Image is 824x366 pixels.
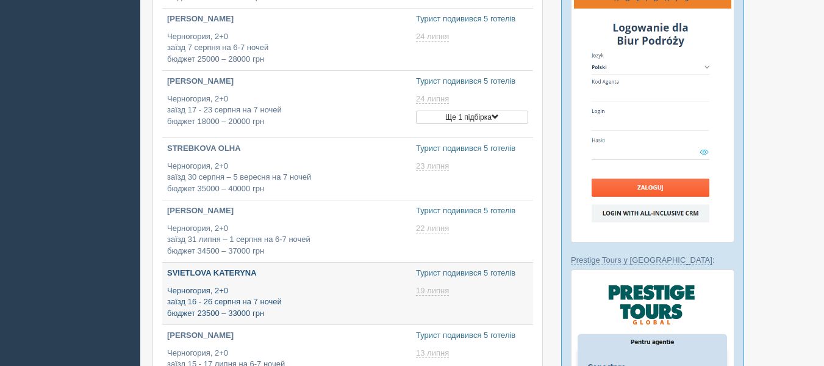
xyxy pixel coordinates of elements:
a: [PERSON_NAME] Черногория, 2+0заїзд 7 серпня на 6-7 ночейбюджет 25000 – 28000 грн [162,9,411,70]
p: Турист подивився 5 готелів [416,13,528,25]
a: [PERSON_NAME] Черногория, 2+0заїзд 31 липня – 1 серпня на 6-7 ночейбюджет 34500 – 37000 грн [162,200,411,262]
span: 22 липня [416,224,449,233]
p: Черногория, 2+0 заїзд 16 - 26 серпня на 7 ночей бюджет 23500 – 33000 грн [167,285,406,320]
p: [PERSON_NAME] [167,76,406,87]
p: Турист подивився 5 готелів [416,76,528,87]
p: [PERSON_NAME] [167,205,406,217]
p: Турист подивився 5 готелів [416,268,528,279]
span: 24 липня [416,94,449,104]
p: Турист подивився 5 готелів [416,330,528,342]
p: : [571,254,734,266]
p: Черногория, 2+0 заїзд 30 серпня – 5 вересня на 7 ночей бюджет 35000 – 40000 грн [167,161,406,195]
a: 24 липня [416,94,451,104]
span: 19 липня [416,286,449,296]
p: Черногория, 2+0 заїзд 7 серпня на 6-7 ночей бюджет 25000 – 28000 грн [167,31,406,65]
p: Турист подивився 5 готелів [416,143,528,155]
span: 23 липня [416,161,449,171]
a: Prestige Tours у [GEOGRAPHIC_DATA] [571,255,712,265]
p: Черногория, 2+0 заїзд 31 липня – 1 серпня на 6-7 ночей бюджет 34500 – 37000 грн [167,223,406,257]
a: 19 липня [416,286,451,296]
p: Турист подивився 5 готелів [416,205,528,217]
p: [PERSON_NAME] [167,13,406,25]
a: [PERSON_NAME] Черногория, 2+0заїзд 17 - 23 серпня на 7 ночейбюджет 18000 – 20000 грн [162,71,411,137]
a: 23 липня [416,161,451,171]
span: 24 липня [416,32,449,42]
p: Черногория, 2+0 заїзд 17 - 23 серпня на 7 ночей бюджет 18000 – 20000 грн [167,93,406,128]
p: [PERSON_NAME] [167,330,406,342]
a: STREBKOVA OLHA Черногория, 2+0заїзд 30 серпня – 5 вересня на 7 ночейбюджет 35000 – 40000 грн [162,138,411,200]
button: Ще 1 підбірка [416,111,528,124]
span: 13 липня [416,348,449,358]
a: SVIETLOVA KATERYNA Черногория, 2+0заїзд 16 - 26 серпня на 7 ночейбюджет 23500 – 33000 грн [162,263,411,324]
a: 24 липня [416,32,451,42]
p: SVIETLOVA KATERYNA [167,268,406,279]
a: 22 липня [416,224,451,233]
a: 13 липня [416,348,451,358]
p: STREBKOVA OLHA [167,143,406,155]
